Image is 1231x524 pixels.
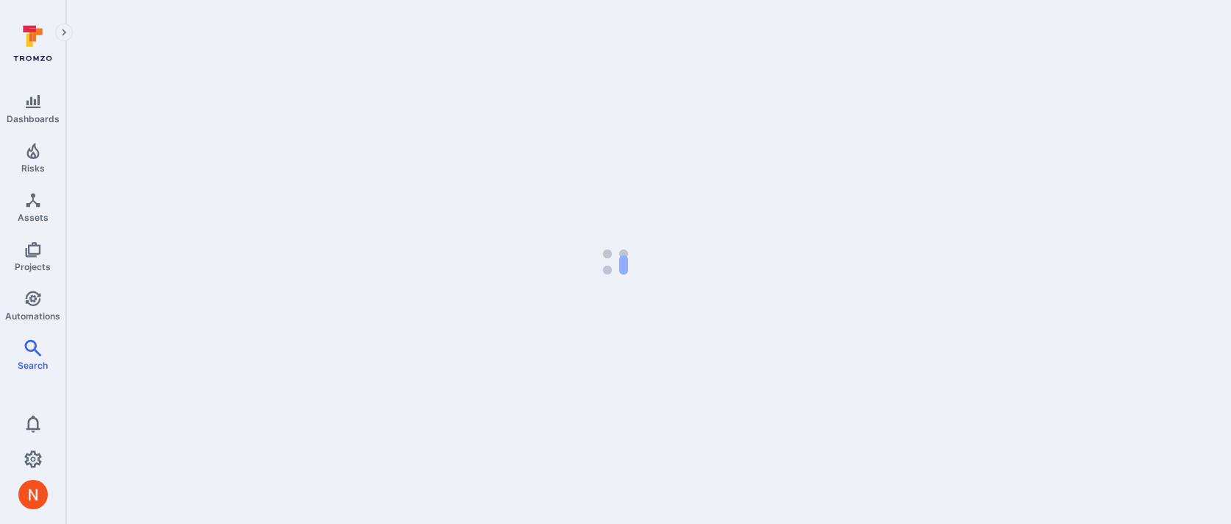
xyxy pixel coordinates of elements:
img: ACg8ocIprwjrgDQnDsNSk9Ghn5p5-B8DpAKWoJ5Gi9syOE4K59tr4Q=s96-c [18,480,48,509]
span: Dashboards [7,113,60,124]
span: Assets [18,212,49,223]
button: Expand navigation menu [55,24,73,41]
span: Automations [5,311,60,322]
span: Projects [15,261,51,272]
span: Search [18,360,48,371]
span: Risks [21,163,45,174]
i: Expand navigation menu [59,26,69,39]
div: Neeren Patki [18,480,48,509]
